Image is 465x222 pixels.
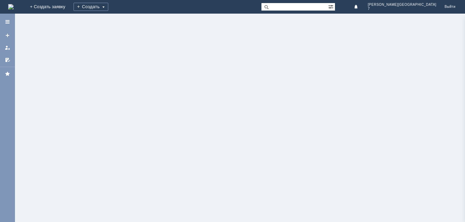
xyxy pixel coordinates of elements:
div: Создать [74,3,108,11]
a: Мои заявки [2,42,13,53]
img: logo [8,4,14,10]
a: Перейти на домашнюю страницу [8,4,14,10]
span: 7 [368,7,436,11]
a: Создать заявку [2,30,13,41]
span: [PERSON_NAME][GEOGRAPHIC_DATA] [368,3,436,7]
a: Мои согласования [2,54,13,65]
span: Расширенный поиск [328,3,335,10]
